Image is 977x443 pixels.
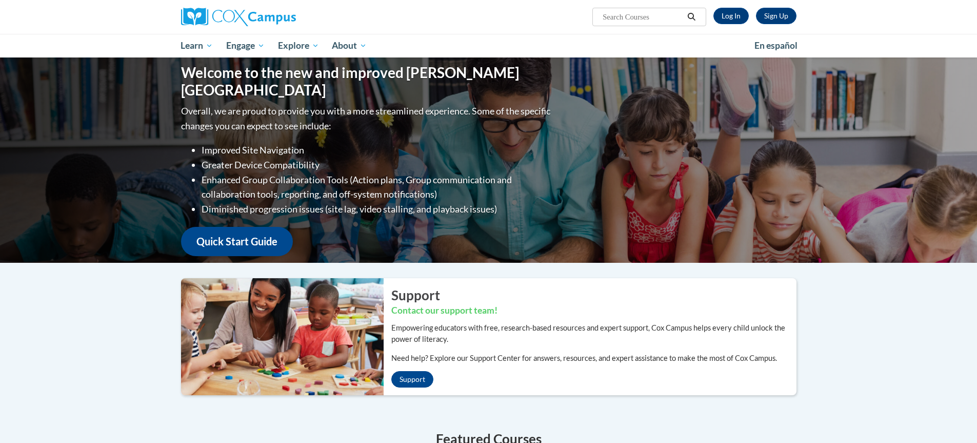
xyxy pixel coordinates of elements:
[278,40,319,52] span: Explore
[391,286,796,304] h2: Support
[174,34,220,57] a: Learn
[332,40,367,52] span: About
[220,34,271,57] a: Engage
[202,143,553,158] li: Improved Site Navigation
[181,104,553,133] p: Overall, we are proud to provide you with a more streamlined experience. Some of the specific cha...
[325,34,373,57] a: About
[181,64,553,99] h1: Welcome to the new and improved [PERSON_NAME][GEOGRAPHIC_DATA]
[226,40,265,52] span: Engage
[181,227,293,256] a: Quick Start Guide
[202,202,553,217] li: Diminished progression issues (site lag, video stalling, and playback issues)
[391,353,796,364] p: Need help? Explore our Support Center for answers, resources, and expert assistance to make the m...
[181,40,213,52] span: Learn
[202,172,553,202] li: Enhanced Group Collaboration Tools (Action plans, Group communication and collaboration tools, re...
[391,322,796,345] p: Empowering educators with free, research-based resources and expert support, Cox Campus helps eve...
[756,8,796,24] a: Register
[754,40,797,51] span: En español
[181,8,296,26] img: Cox Campus
[173,278,384,395] img: ...
[271,34,326,57] a: Explore
[713,8,749,24] a: Log In
[748,35,804,56] a: En español
[202,158,553,172] li: Greater Device Compatibility
[684,11,699,23] button: Search
[181,8,376,26] a: Cox Campus
[391,304,796,317] h3: Contact our support team!
[391,371,433,388] a: Support
[602,11,684,23] input: Search Courses
[166,34,812,57] div: Main menu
